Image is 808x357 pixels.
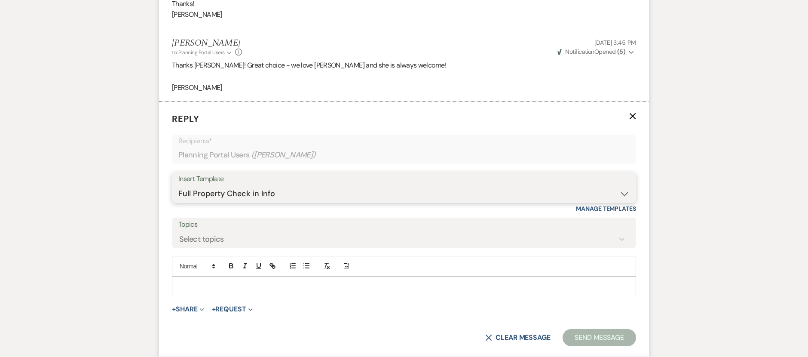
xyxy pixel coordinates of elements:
[178,173,630,185] div: Insert Template
[172,60,636,71] p: Thanks [PERSON_NAME]! Great choice - we love [PERSON_NAME] and she is always welcome!
[172,306,204,313] button: Share
[172,49,233,56] button: to: Planning Portal Users
[617,48,625,55] strong: ( 5 )
[172,49,225,56] span: to: Planning Portal Users
[178,135,630,147] p: Recipients*
[172,82,636,93] p: [PERSON_NAME]
[172,113,199,124] span: Reply
[565,48,594,55] span: Notification
[556,47,636,56] button: NotificationOpened (5)
[563,329,636,346] button: Send Message
[212,306,216,313] span: +
[251,149,316,161] span: ( [PERSON_NAME] )
[594,39,636,46] span: [DATE] 3:45 PM
[172,38,242,49] h5: [PERSON_NAME]
[179,233,224,245] div: Select topics
[557,48,625,55] span: Opened
[178,147,630,163] div: Planning Portal Users
[212,306,253,313] button: Request
[178,219,630,231] label: Topics
[172,306,176,313] span: +
[576,205,636,212] a: Manage Templates
[485,334,551,341] button: Clear message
